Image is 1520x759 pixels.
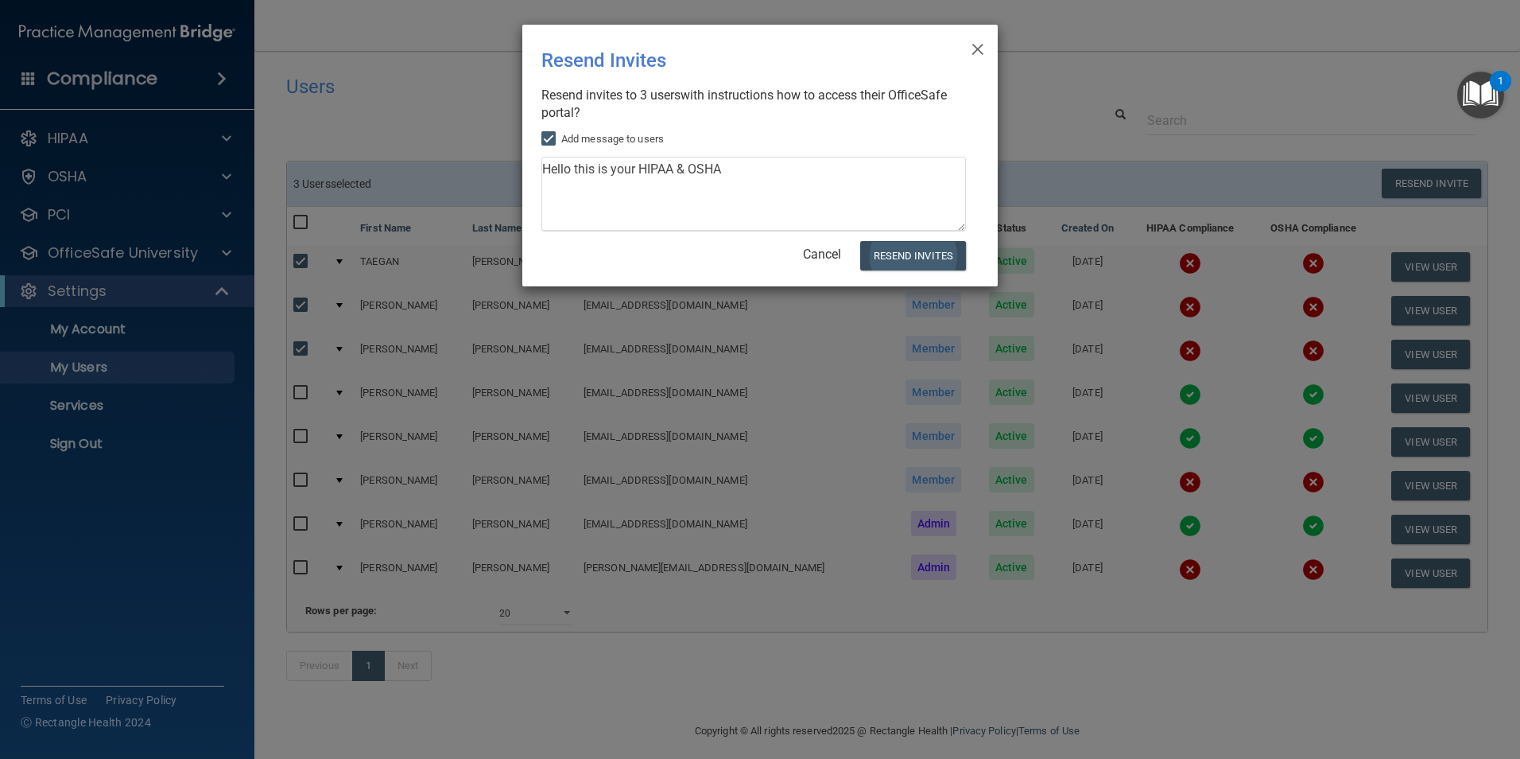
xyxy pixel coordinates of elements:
[541,130,664,149] label: Add message to users
[1457,72,1504,119] button: Open Resource Center, 1 new notification
[803,247,841,262] a: Cancel
[971,31,985,63] span: ×
[1498,81,1503,102] div: 1
[674,88,681,103] span: s
[541,87,966,122] div: Resend invites to 3 user with instructions how to access their OfficeSafe portal?
[860,241,966,271] button: Resend Invites
[541,37,913,84] div: Resend Invites
[541,133,560,146] input: Add message to users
